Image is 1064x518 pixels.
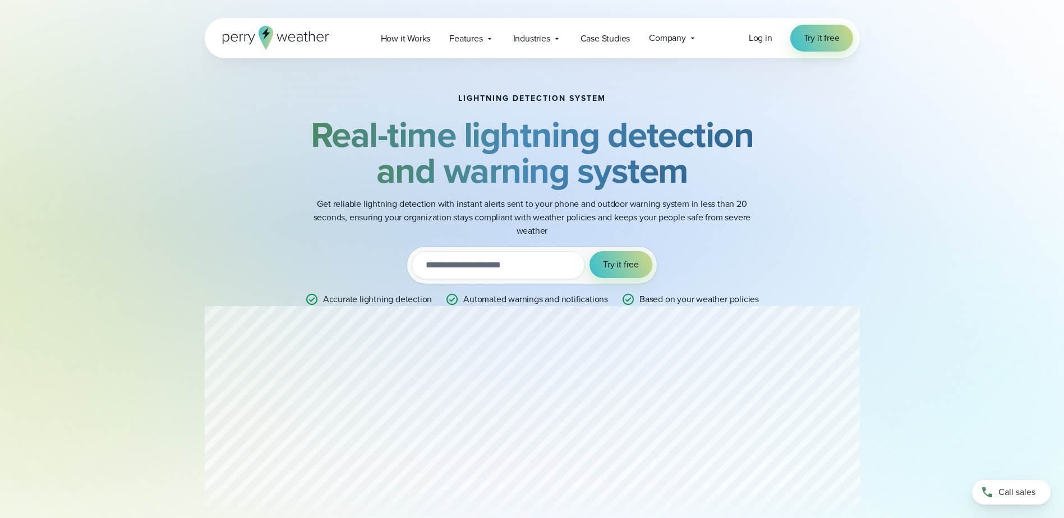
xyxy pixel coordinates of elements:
[749,31,772,45] a: Log in
[308,197,757,238] p: Get reliable lightning detection with instant alerts sent to your phone and outdoor warning syste...
[311,108,754,197] strong: Real-time lightning detection and warning system
[449,32,482,45] span: Features
[463,293,608,306] p: Automated warnings and notifications
[804,31,840,45] span: Try it free
[972,480,1051,505] a: Call sales
[371,27,440,50] a: How it Works
[513,32,550,45] span: Industries
[323,293,432,306] p: Accurate lightning detection
[589,251,652,278] button: Try it free
[790,25,853,52] a: Try it free
[581,32,630,45] span: Case Studies
[649,31,686,45] span: Company
[998,485,1035,499] span: Call sales
[571,27,640,50] a: Case Studies
[458,94,606,103] h1: Lightning detection system
[749,31,772,44] span: Log in
[639,293,759,306] p: Based on your weather policies
[381,32,431,45] span: How it Works
[603,258,639,271] span: Try it free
